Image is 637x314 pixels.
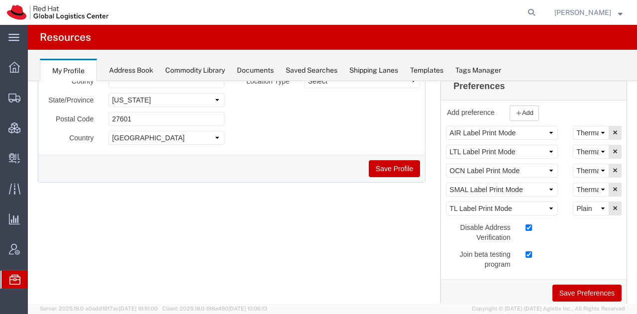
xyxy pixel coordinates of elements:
div: Address Book [109,65,153,76]
span: Server: 2025.18.0-a0edd1917ac [40,306,158,312]
span: [DATE] 10:06:13 [228,306,267,312]
div: Documents [237,65,274,76]
div: Saved Searches [286,65,337,76]
button: Add [482,24,511,40]
img: logo [7,5,108,20]
label: Add preference [411,24,474,36]
span: Copyright © [DATE]-[DATE] Agistix Inc., All Rights Reserved [472,305,625,313]
span: [DATE] 10:10:00 [119,306,158,312]
button: [PERSON_NAME] [554,6,623,18]
label: Join beta testing program [411,166,490,188]
div: Commodity Library [165,65,225,76]
button: Save Preferences [525,204,594,220]
label: Disable Address Verification [411,139,490,161]
div: Templates [410,65,443,76]
span: Kirk Newcross [554,7,611,18]
div: Shipping Lanes [349,65,398,76]
div: My Profile [40,59,97,82]
iframe: FS Legacy Container [28,81,637,304]
div: Tags Manager [455,65,501,76]
h4: Resources [40,25,91,50]
span: Client: 2025.18.0-198a450 [162,306,267,312]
